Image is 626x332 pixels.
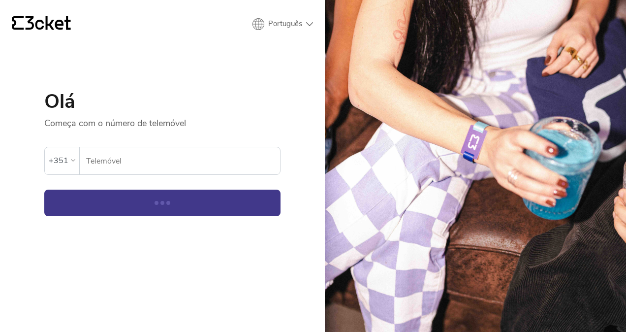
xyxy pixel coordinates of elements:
label: Telemóvel [80,147,280,175]
button: Continuar [44,190,281,216]
p: Começa com o número de telemóvel [44,111,281,129]
h1: Olá [44,92,281,111]
a: {' '} [12,16,71,33]
div: +351 [49,153,68,168]
input: Telemóvel [86,147,280,174]
g: {' '} [12,16,24,30]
